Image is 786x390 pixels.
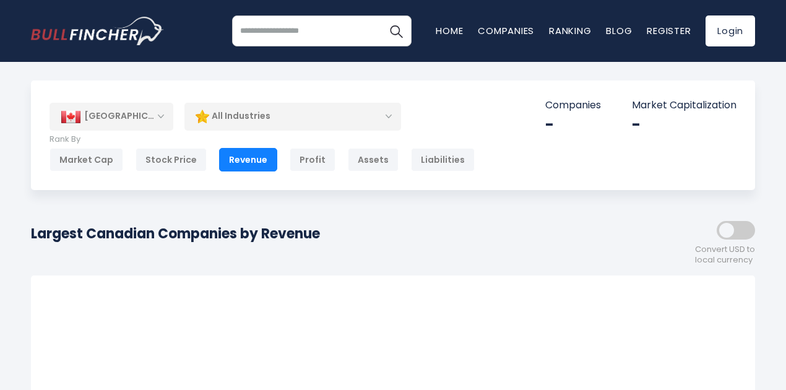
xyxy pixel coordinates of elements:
span: Convert USD to local currency [695,245,755,266]
div: Market Cap [50,148,123,171]
div: Profit [290,148,335,171]
a: Companies [478,24,534,37]
a: Go to homepage [31,17,164,45]
a: Home [436,24,463,37]
h1: Largest Canadian Companies by Revenue [31,223,320,244]
p: Rank By [50,134,475,145]
a: Login [706,15,755,46]
a: Register [647,24,691,37]
a: Ranking [549,24,591,37]
p: Companies [545,99,601,112]
div: - [632,115,736,134]
div: Revenue [219,148,277,171]
div: - [545,115,601,134]
div: Liabilities [411,148,475,171]
div: [GEOGRAPHIC_DATA] [50,103,173,130]
a: Blog [606,24,632,37]
p: Market Capitalization [632,99,736,112]
div: Assets [348,148,399,171]
div: All Industries [184,102,401,131]
button: Search [381,15,412,46]
img: bullfincher logo [31,17,164,45]
div: Stock Price [136,148,207,171]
